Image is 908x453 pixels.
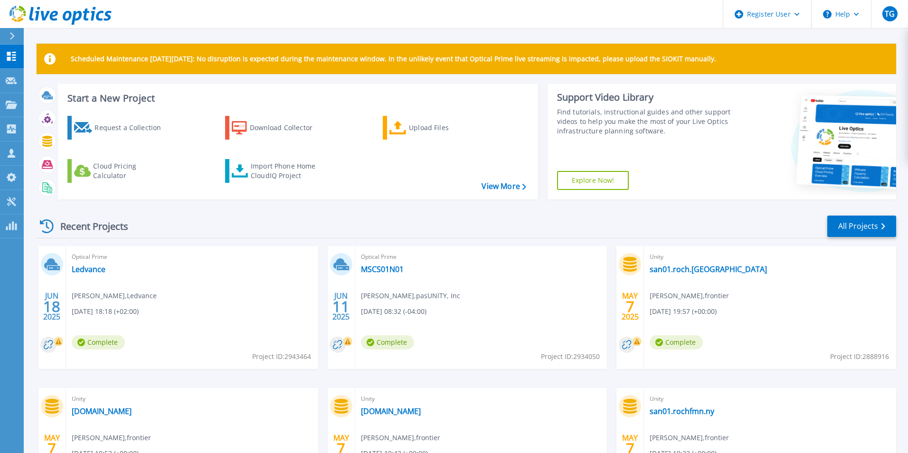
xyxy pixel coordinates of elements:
[361,394,602,404] span: Unity
[361,433,440,443] span: [PERSON_NAME] , frontier
[650,335,703,349] span: Complete
[626,302,634,311] span: 7
[361,406,421,416] a: [DOMAIN_NAME]
[67,159,173,183] a: Cloud Pricing Calculator
[482,182,526,191] a: View More
[72,433,151,443] span: [PERSON_NAME] , frontier
[361,291,460,301] span: [PERSON_NAME] , pasUNITY, Inc
[251,161,325,180] div: Import Phone Home CloudIQ Project
[43,302,60,311] span: 18
[332,302,350,311] span: 11
[621,289,639,324] div: MAY 2025
[252,351,311,362] span: Project ID: 2943464
[72,335,125,349] span: Complete
[361,264,404,274] a: MSCS01N01
[67,116,173,140] a: Request a Collection
[72,291,157,301] span: [PERSON_NAME] , Ledvance
[72,306,139,317] span: [DATE] 18:18 (+02:00)
[650,291,729,301] span: [PERSON_NAME] , frontier
[71,55,716,63] p: Scheduled Maintenance [DATE][DATE]: No disruption is expected during the maintenance window. In t...
[650,394,890,404] span: Unity
[650,406,714,416] a: san01.rochfmn.ny
[43,289,61,324] div: JUN 2025
[95,118,170,137] div: Request a Collection
[332,289,350,324] div: JUN 2025
[557,107,735,136] div: Find tutorials, instructional guides and other support videos to help you make the most of your L...
[650,433,729,443] span: [PERSON_NAME] , frontier
[37,215,141,238] div: Recent Projects
[557,171,629,190] a: Explore Now!
[361,335,414,349] span: Complete
[626,444,634,453] span: 7
[337,444,345,453] span: 7
[361,306,426,317] span: [DATE] 08:32 (-04:00)
[383,116,489,140] a: Upload Files
[67,93,526,104] h3: Start a New Project
[409,118,485,137] div: Upload Files
[541,351,600,362] span: Project ID: 2934050
[650,252,890,262] span: Unity
[47,444,56,453] span: 7
[830,351,889,362] span: Project ID: 2888916
[225,116,331,140] a: Download Collector
[827,216,896,237] a: All Projects
[72,252,312,262] span: Optical Prime
[72,264,105,274] a: Ledvance
[650,264,767,274] a: san01.roch.[GEOGRAPHIC_DATA]
[885,10,895,18] span: TG
[650,306,717,317] span: [DATE] 19:57 (+00:00)
[93,161,169,180] div: Cloud Pricing Calculator
[557,91,735,104] div: Support Video Library
[250,118,326,137] div: Download Collector
[361,252,602,262] span: Optical Prime
[72,406,132,416] a: [DOMAIN_NAME]
[72,394,312,404] span: Unity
